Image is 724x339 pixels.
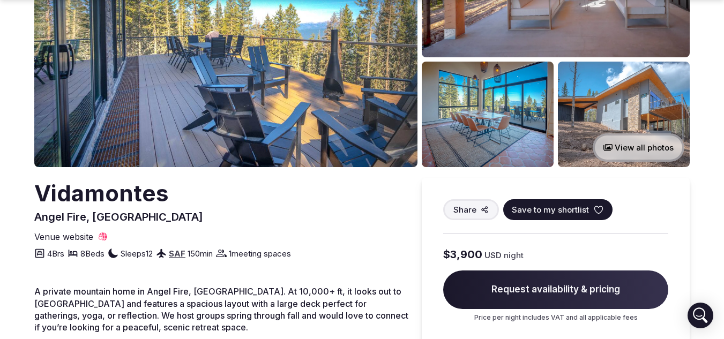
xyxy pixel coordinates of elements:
button: Save to my shortlist [503,199,613,220]
span: Venue website [34,231,93,243]
span: night [504,250,524,261]
span: $3,900 [443,247,482,262]
a: Venue website [34,231,108,243]
button: View all photos [593,133,684,162]
span: Sleeps 12 [121,248,153,259]
span: Angel Fire, [GEOGRAPHIC_DATA] [34,210,203,223]
img: Venue gallery photo [422,62,554,167]
span: A private mountain home in Angel Fire, [GEOGRAPHIC_DATA]. At 10,000+ ft, it looks out to [GEOGRAP... [34,286,408,333]
span: 8 Beds [80,248,105,259]
p: Price per night includes VAT and all applicable fees [443,313,668,322]
span: Share [453,204,476,215]
span: Save to my shortlist [512,204,589,215]
div: Open Intercom Messenger [688,303,713,328]
h2: Vidamontes [34,178,203,209]
span: USD [484,250,502,261]
span: Request availability & pricing [443,270,668,309]
button: Share [443,199,499,220]
img: Venue gallery photo [558,62,690,167]
a: SAF [169,248,185,259]
span: 150 min [188,248,213,259]
span: 1 meeting spaces [229,248,291,259]
span: 4 Brs [47,248,64,259]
